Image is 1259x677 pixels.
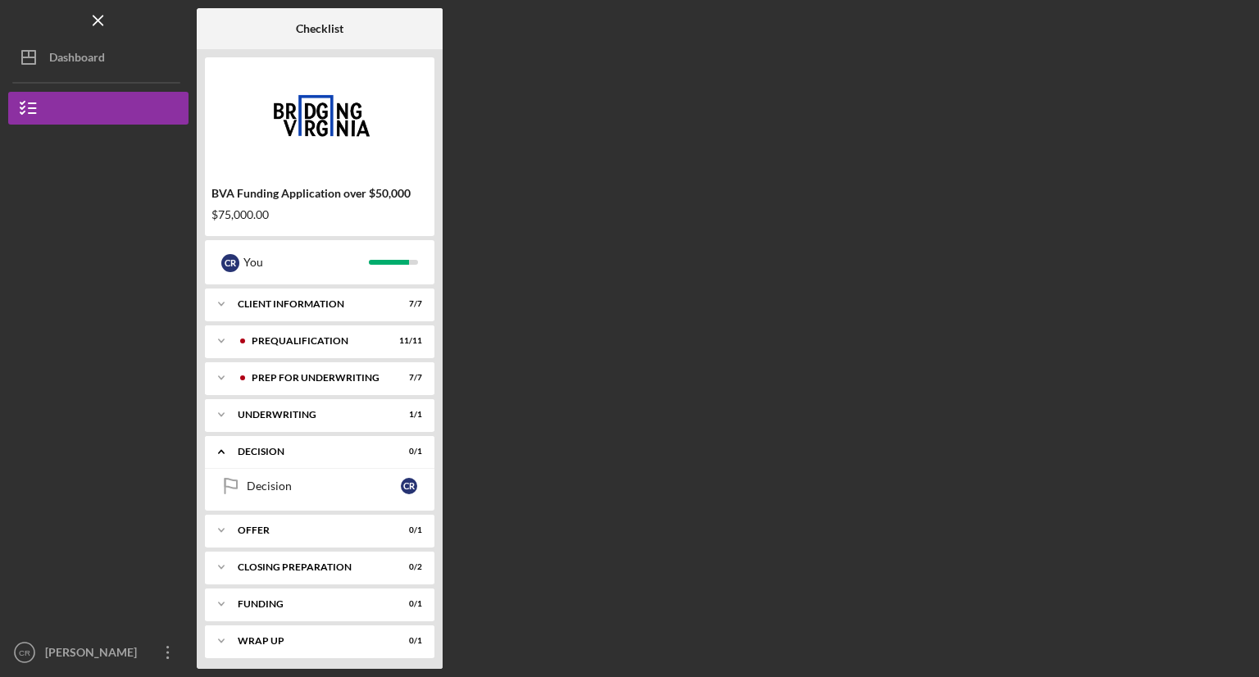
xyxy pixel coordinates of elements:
div: $75,000.00 [211,208,428,221]
div: C R [221,254,239,272]
img: Product logo [205,66,434,164]
div: 0 / 1 [393,447,422,457]
div: Wrap Up [238,636,381,646]
div: 0 / 1 [393,525,422,535]
div: 7 / 7 [393,373,422,383]
div: BVA Funding Application over $50,000 [211,187,428,200]
div: Dashboard [49,41,105,78]
button: CR[PERSON_NAME] [8,636,189,669]
div: 0 / 1 [393,599,422,609]
div: Funding [238,599,381,609]
div: 1 / 1 [393,410,422,420]
div: C R [401,478,417,494]
div: Decision [238,447,381,457]
div: Decision [247,479,401,493]
div: Closing Preparation [238,562,381,572]
a: DecisionCR [213,470,426,502]
div: Underwriting [238,410,381,420]
div: You [243,248,369,276]
button: Dashboard [8,41,189,74]
div: [PERSON_NAME] [41,636,148,673]
div: Offer [238,525,381,535]
div: Prep for Underwriting [252,373,381,383]
div: 7 / 7 [393,299,422,309]
div: 0 / 1 [393,636,422,646]
div: 11 / 11 [393,336,422,346]
div: Prequalification [252,336,381,346]
div: 0 / 2 [393,562,422,572]
text: CR [19,648,30,657]
div: Client Information [238,299,381,309]
b: Checklist [296,22,343,35]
